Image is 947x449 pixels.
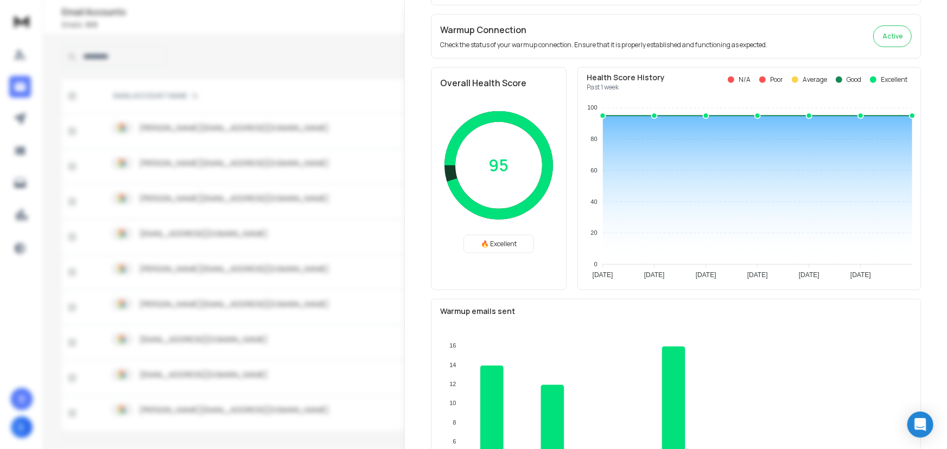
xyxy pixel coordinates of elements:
div: Open Intercom Messenger [907,412,933,438]
tspan: 6 [453,439,456,445]
tspan: [DATE] [850,272,871,279]
tspan: [DATE] [696,272,716,279]
tspan: 100 [587,105,597,111]
button: Active [873,25,912,47]
tspan: 40 [590,198,597,205]
tspan: [DATE] [644,272,665,279]
p: Excellent [881,75,907,84]
h2: Overall Health Score [440,76,557,89]
tspan: [DATE] [593,272,613,279]
p: Check the status of your warmup connection. Ensure that it is properly established and functionin... [440,41,767,49]
h2: Warmup Connection [440,23,767,36]
tspan: 80 [590,136,597,142]
p: N/A [739,75,751,84]
p: Past 1 week [587,83,665,92]
tspan: 12 [449,381,456,387]
p: Warmup emails sent [440,306,912,317]
tspan: 60 [590,167,597,174]
p: 95 [489,156,509,175]
tspan: 16 [449,343,456,349]
p: Average [803,75,827,84]
tspan: 14 [449,362,456,368]
tspan: [DATE] [799,272,819,279]
tspan: 20 [590,230,597,236]
tspan: 8 [453,419,456,426]
tspan: 10 [449,400,456,407]
p: Good [847,75,861,84]
tspan: 0 [594,261,597,267]
p: Health Score History [587,72,665,83]
p: Poor [770,75,783,84]
tspan: [DATE] [747,272,768,279]
div: 🔥 Excellent [463,235,534,253]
